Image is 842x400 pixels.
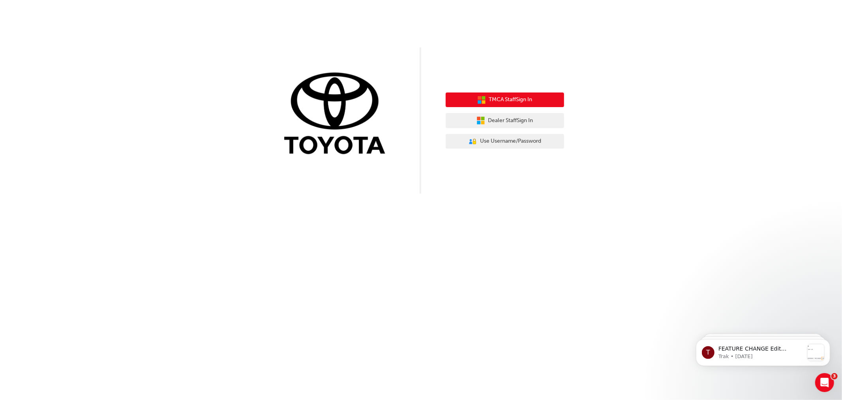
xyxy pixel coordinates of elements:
span: TMCA Staff Sign In [489,95,533,104]
span: Use Username/Password [480,137,541,146]
iframe: Intercom notifications message [684,323,842,379]
span: Dealer Staff Sign In [488,116,533,125]
button: Use Username/Password [446,134,564,149]
iframe: Intercom live chat [815,373,834,392]
button: Dealer StaffSign In [446,113,564,128]
span: 3 [831,373,838,379]
img: Trak [278,71,397,158]
button: TMCA StaffSign In [446,92,564,108]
